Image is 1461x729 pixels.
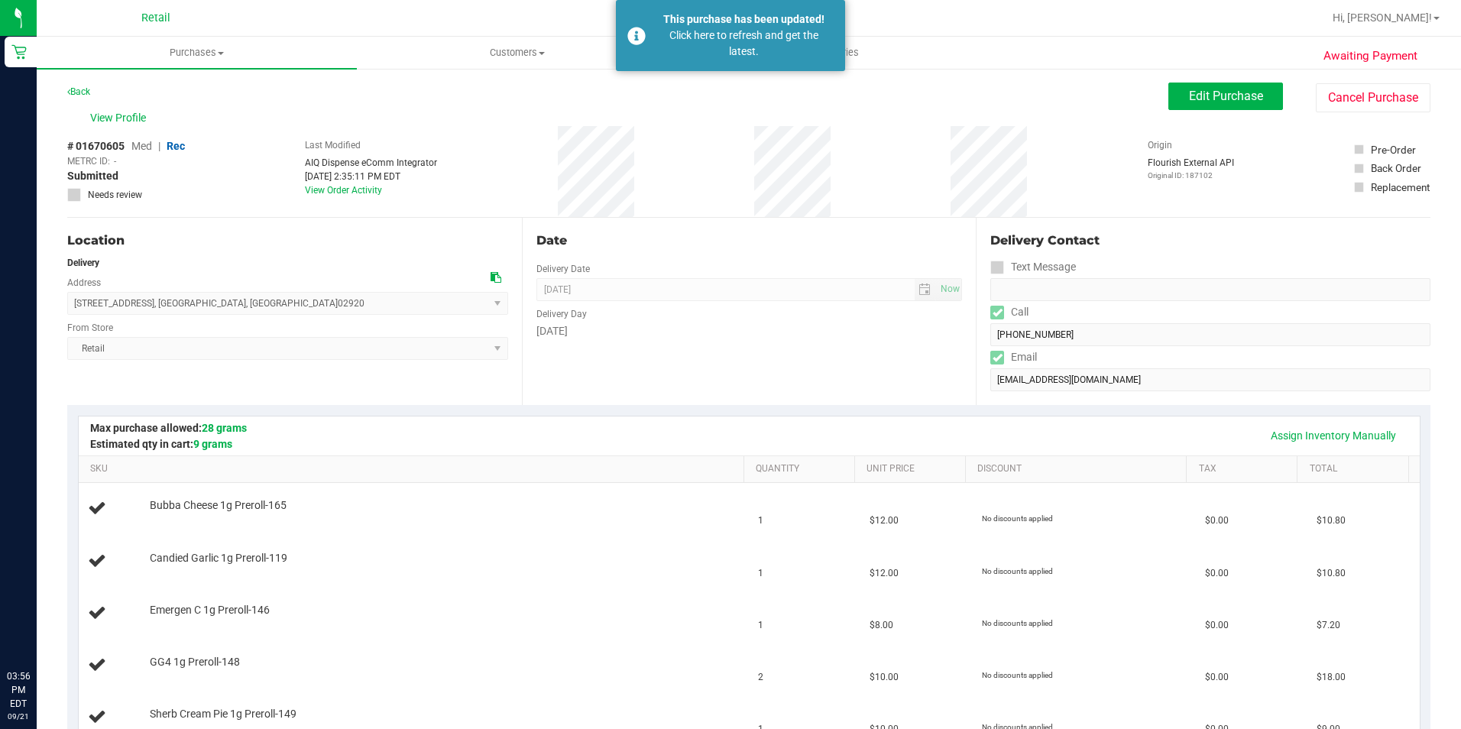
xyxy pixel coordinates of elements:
span: $7.20 [1317,618,1340,633]
div: Location [67,232,508,250]
a: View Order Activity [305,185,382,196]
div: Pre-Order [1371,142,1416,157]
span: METRC ID: [67,154,110,168]
span: View Profile [90,110,151,126]
div: Replacement [1371,180,1430,195]
label: Last Modified [305,138,361,152]
div: Delivery Contact [990,232,1430,250]
span: No discounts applied [982,671,1053,679]
div: AIQ Dispense eComm Integrator [305,156,437,170]
input: Format: (999) 999-9999 [990,278,1430,301]
span: Submitted [67,168,118,184]
span: 1 [758,514,763,528]
span: Candied Garlic 1g Preroll-119 [150,551,287,565]
div: Back Order [1371,160,1421,176]
span: $10.80 [1317,514,1346,528]
label: Delivery Date [536,262,590,276]
a: Customers [357,37,677,69]
span: Bubba Cheese 1g Preroll-165 [150,498,287,513]
span: $0.00 [1205,566,1229,581]
div: [DATE] 2:35:11 PM EDT [305,170,437,183]
a: Unit Price [867,463,959,475]
strong: Delivery [67,258,99,268]
div: [DATE] [536,323,963,339]
span: $0.00 [1205,670,1229,685]
span: $0.00 [1205,514,1229,528]
label: Text Message [990,256,1076,278]
a: Assign Inventory Manually [1261,423,1406,449]
span: No discounts applied [982,567,1053,575]
span: | [158,140,160,152]
span: Awaiting Payment [1323,47,1417,65]
div: Copy address to clipboard [491,270,501,286]
span: Estimated qty in cart: [90,438,232,450]
button: Cancel Purchase [1316,83,1430,112]
span: Edit Purchase [1189,89,1263,103]
span: No discounts applied [982,514,1053,523]
span: Sherb Cream Pie 1g Preroll-149 [150,707,296,721]
input: Format: (999) 999-9999 [990,323,1430,346]
div: Click here to refresh and get the latest. [654,28,834,60]
span: $12.00 [870,566,899,581]
a: Quantity [756,463,848,475]
span: $10.80 [1317,566,1346,581]
p: 03:56 PM EDT [7,669,30,711]
p: Original ID: 187102 [1148,170,1234,181]
a: SKU [90,463,737,475]
a: Tax [1199,463,1291,475]
span: Customers [358,46,676,60]
span: Needs review [88,188,142,202]
label: Delivery Day [536,307,587,321]
span: $18.00 [1317,670,1346,685]
a: Purchases [37,37,357,69]
span: Med [131,140,152,152]
span: 9 grams [193,438,232,450]
span: Hi, [PERSON_NAME]! [1333,11,1432,24]
span: 1 [758,618,763,633]
label: Origin [1148,138,1172,152]
span: 28 grams [202,422,247,434]
span: Emergen C 1g Preroll-146 [150,603,270,617]
span: Retail [141,11,170,24]
div: Flourish External API [1148,156,1234,181]
span: No discounts applied [982,619,1053,627]
a: Back [67,86,90,97]
span: $8.00 [870,618,893,633]
span: $12.00 [870,514,899,528]
label: Address [67,276,101,290]
span: # 01670605 [67,138,125,154]
div: This purchase has been updated! [654,11,834,28]
span: Rec [167,140,185,152]
span: $0.00 [1205,618,1229,633]
div: Date [536,232,963,250]
button: Edit Purchase [1168,83,1283,110]
label: Email [990,346,1037,368]
label: From Store [67,321,113,335]
iframe: Resource center [15,607,61,653]
a: Total [1310,463,1402,475]
p: 09/21 [7,711,30,722]
inline-svg: Retail [11,44,27,60]
span: Purchases [37,46,357,60]
span: 1 [758,566,763,581]
span: $10.00 [870,670,899,685]
label: Call [990,301,1029,323]
span: - [114,154,116,168]
a: Discount [977,463,1181,475]
span: Max purchase allowed: [90,422,247,434]
span: 2 [758,670,763,685]
span: GG4 1g Preroll-148 [150,655,240,669]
